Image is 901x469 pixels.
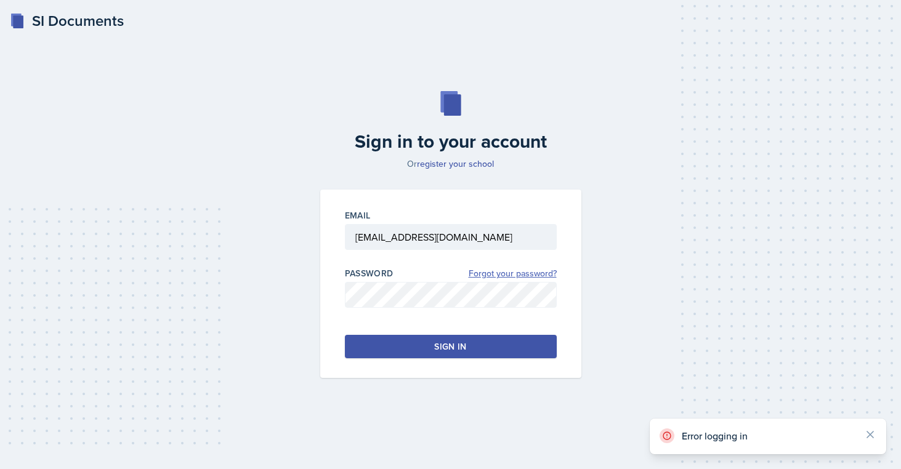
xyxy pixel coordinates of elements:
[434,340,466,353] div: Sign in
[345,267,394,279] label: Password
[313,130,589,153] h2: Sign in to your account
[417,158,494,170] a: register your school
[682,430,854,442] p: Error logging in
[345,209,371,222] label: Email
[10,10,124,32] a: SI Documents
[469,267,557,280] a: Forgot your password?
[313,158,589,170] p: Or
[345,224,557,250] input: Email
[345,335,557,358] button: Sign in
